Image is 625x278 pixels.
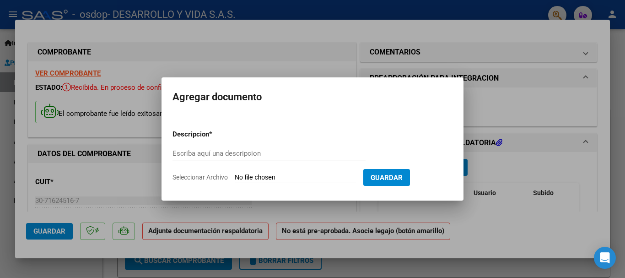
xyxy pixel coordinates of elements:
[371,174,403,182] span: Guardar
[363,169,410,186] button: Guardar
[172,88,453,106] h2: Agregar documento
[172,174,228,181] span: Seleccionar Archivo
[172,129,257,140] p: Descripcion
[594,247,616,269] div: Open Intercom Messenger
